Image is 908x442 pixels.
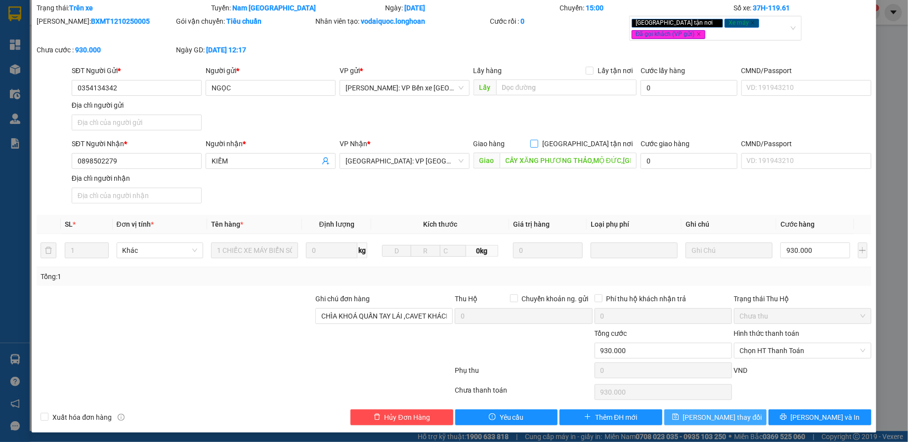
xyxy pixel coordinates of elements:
b: Tiêu chuẩn [226,17,261,25]
input: Ghi chú đơn hàng [315,308,453,324]
th: Ghi chú [682,215,777,234]
label: Hình thức thanh toán [734,329,800,337]
label: Ghi chú đơn hàng [315,295,370,303]
div: Địa chỉ người gửi [72,100,202,111]
div: Ngày: [384,2,559,13]
b: Nam [GEOGRAPHIC_DATA] [232,4,316,12]
input: Cước lấy hàng [641,80,737,96]
span: [GEOGRAPHIC_DATA] tận nơi [538,138,637,149]
div: SĐT Người Gửi [72,65,202,76]
b: 930.000 [75,46,101,54]
div: Phụ thu [454,365,594,382]
span: info-circle [118,414,125,421]
b: 15:00 [586,4,604,12]
input: R [411,245,440,257]
div: VP gửi [340,65,470,76]
button: plus [858,242,867,258]
b: Trên xe [69,4,93,12]
div: Địa chỉ người nhận [72,173,202,184]
b: 37H-119.61 [753,4,790,12]
div: Trạng thái Thu Hộ [734,293,871,304]
span: Lấy tận nơi [594,65,637,76]
input: Dọc đường [500,153,637,168]
span: Lấy [474,80,496,95]
input: Cước giao hàng [641,153,737,169]
div: Chưa cước : [37,44,174,55]
th: Loại phụ phí [587,215,682,234]
span: VP Nhận [340,140,367,148]
span: save [672,413,679,421]
b: [DATE] [404,4,425,12]
button: exclamation-circleYêu cầu [455,409,558,425]
span: exclamation-circle [489,413,496,421]
span: Giá trị hàng [513,220,550,228]
input: D [382,245,411,257]
div: Trạng thái: [36,2,210,13]
input: C [440,245,466,257]
span: SL [65,220,73,228]
span: Đã gọi khách (VP gửi) [632,30,705,39]
div: Số xe: [733,2,872,13]
span: Thu Hộ [455,295,477,303]
button: deleteHủy Đơn Hàng [350,409,453,425]
input: Ghi Chú [686,242,773,258]
input: Địa chỉ của người gửi [72,115,202,130]
span: Định lượng [319,220,354,228]
button: delete [41,242,56,258]
div: Tổng: 1 [41,271,350,282]
span: Quảng Ngãi: VP Trường Chinh [346,154,464,168]
div: Gói vận chuyển: [176,16,313,27]
span: close [750,20,755,25]
div: Tuyến: [210,2,385,13]
b: 0 [520,17,524,25]
span: Chọn HT Thanh Toán [740,343,865,358]
input: 0 [513,242,583,258]
button: save[PERSON_NAME] thay đổi [664,409,767,425]
span: Tổng cước [595,329,627,337]
b: vodaiquoc.longhoan [361,17,425,25]
span: plus [584,413,591,421]
span: user-add [322,157,330,165]
span: Giao hàng [474,140,505,148]
label: Cước lấy hàng [641,67,685,75]
span: Chưa thu [740,309,865,323]
span: Giao [474,153,500,168]
span: Yêu cầu [500,412,524,423]
span: Chuyển khoản ng. gửi [518,293,593,304]
span: Đơn vị tính [117,220,154,228]
span: printer [780,413,787,421]
span: close [696,32,701,37]
button: plusThêm ĐH mới [560,409,662,425]
span: Xuất hóa đơn hàng [48,412,116,423]
div: Ngày GD: [176,44,313,55]
span: kg [357,242,367,258]
span: Hủy Đơn Hàng [385,412,430,423]
span: Phí thu hộ khách nhận trả [603,293,691,304]
span: Thêm ĐH mới [595,412,637,423]
input: Địa chỉ của người nhận [72,188,202,203]
span: Cước hàng [780,220,815,228]
button: printer[PERSON_NAME] và In [769,409,871,425]
div: CMND/Passport [741,138,871,149]
span: [GEOGRAPHIC_DATA] tận nơi [632,19,723,28]
b: BXMT1210250005 [91,17,150,25]
span: Khác [123,243,198,258]
div: Chưa thanh toán [454,385,594,402]
div: SĐT Người Nhận [72,138,202,149]
label: Cước giao hàng [641,140,690,148]
div: Người gửi [206,65,336,76]
span: Kích thước [423,220,457,228]
span: Xe máy [725,19,759,28]
span: [PERSON_NAME] và In [791,412,860,423]
span: delete [374,413,381,421]
div: Cước rồi : [490,16,627,27]
span: VND [734,366,748,374]
div: Chuyến: [559,2,733,13]
div: [PERSON_NAME]: [37,16,174,27]
input: Dọc đường [496,80,637,95]
span: [PERSON_NAME] thay đổi [683,412,762,423]
span: close [714,20,719,25]
span: 0kg [466,245,498,257]
div: Người nhận [206,138,336,149]
div: CMND/Passport [741,65,871,76]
